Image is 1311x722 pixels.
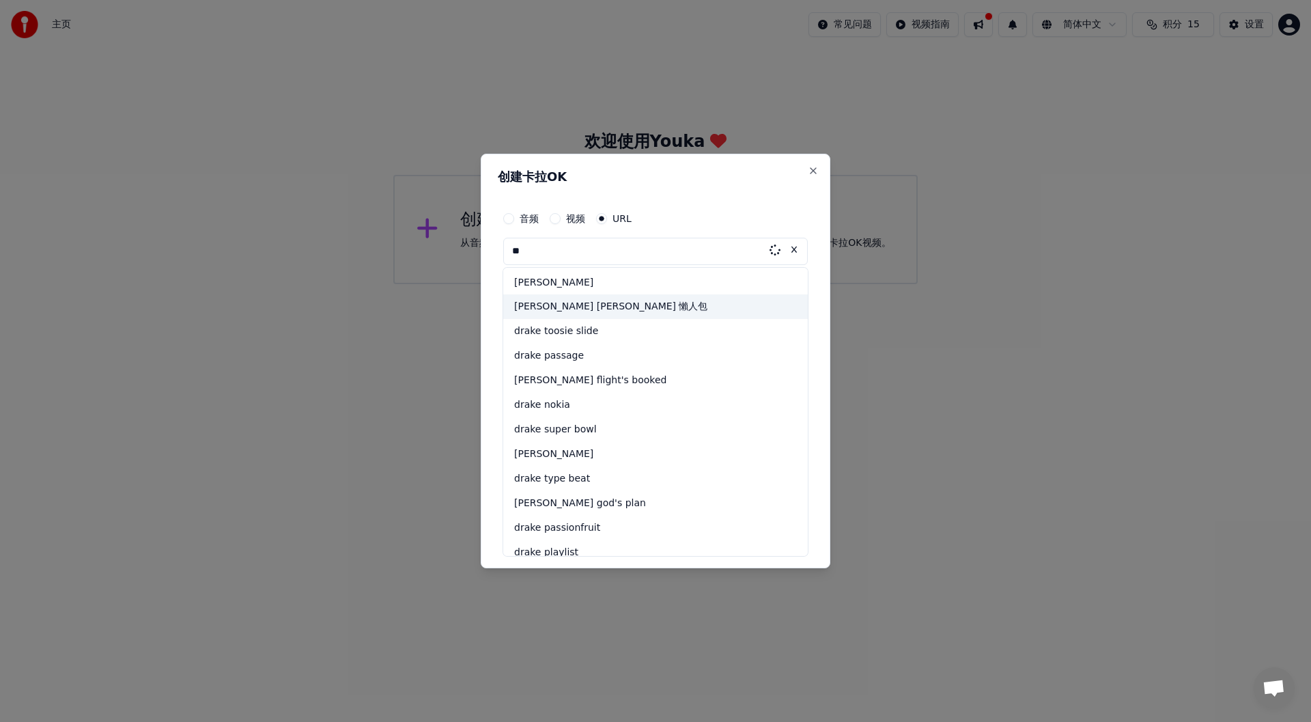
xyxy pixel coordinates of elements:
div: [PERSON_NAME] god's plan [503,491,808,516]
label: URL [612,214,632,223]
div: drake nokia [503,393,808,417]
div: drake playlist [503,540,808,565]
div: drake passage [503,344,808,368]
div: [PERSON_NAME] [PERSON_NAME] 懶人包 [503,295,808,320]
div: drake super bowl [503,417,808,442]
div: [PERSON_NAME] flight's booked [503,368,808,393]
label: 视频 [566,214,585,223]
div: drake type beat [503,467,808,491]
h2: 创建卡拉OK [498,171,813,183]
div: [PERSON_NAME] [503,442,808,467]
div: [PERSON_NAME] [503,270,808,295]
label: 音频 [520,214,539,223]
div: drake passionfruit [503,516,808,540]
div: drake toosie slide [503,320,808,344]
